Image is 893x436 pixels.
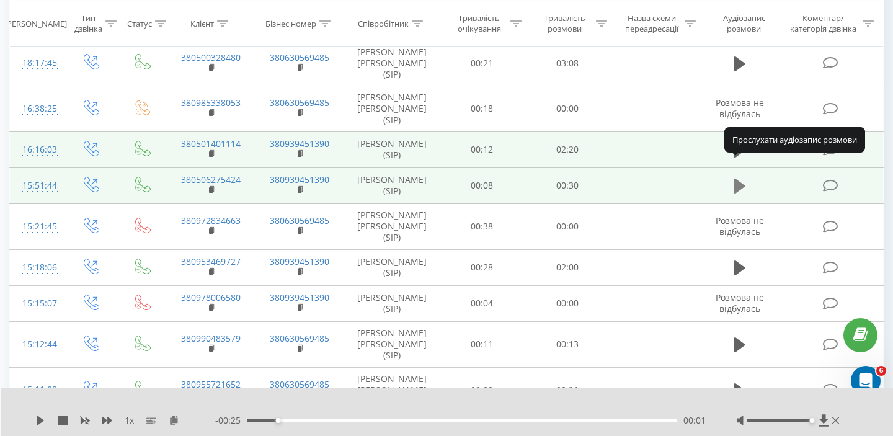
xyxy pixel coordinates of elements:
td: [PERSON_NAME] [PERSON_NAME] (SIP) [344,86,440,132]
div: Accessibility label [810,418,815,423]
div: 15:15:07 [22,291,52,316]
a: 380630569485 [270,51,329,63]
div: Статус [127,18,152,29]
td: 00:21 [440,40,525,86]
div: 18:17:45 [22,51,52,75]
div: Співробітник [358,18,409,29]
a: 380506275424 [181,174,241,185]
div: Назва схеми переадресації [621,13,682,34]
div: Accessibility label [276,418,281,423]
div: 15:18:06 [22,256,52,280]
div: Тривалість розмови [536,13,593,34]
td: 00:04 [440,285,525,321]
a: 380630569485 [270,215,329,226]
a: 380985338053 [181,97,241,109]
a: 380630569485 [270,332,329,344]
a: 380972834663 [181,215,241,226]
a: 380500328480 [181,51,241,63]
td: 00:30 [525,167,610,203]
td: 00:28 [440,249,525,285]
a: 380939451390 [270,291,329,303]
td: [PERSON_NAME] (SIP) [344,167,440,203]
td: [PERSON_NAME] [PERSON_NAME] (SIP) [344,40,440,86]
a: 380955721652 [181,378,241,390]
a: 380953469727 [181,256,241,267]
td: 00:12 [440,131,525,167]
div: 15:12:44 [22,332,52,357]
td: 02:20 [525,131,610,167]
div: Тривалість очікування [451,13,508,34]
td: [PERSON_NAME] [PERSON_NAME] (SIP) [344,322,440,368]
td: [PERSON_NAME] (SIP) [344,131,440,167]
a: 380978006580 [181,291,241,303]
td: [PERSON_NAME] (SIP) [344,249,440,285]
a: 380939451390 [270,138,329,149]
td: 00:38 [440,204,525,250]
td: 00:13 [525,322,610,368]
span: 1 x [125,414,134,427]
div: 16:16:03 [22,138,52,162]
a: 380939451390 [270,256,329,267]
span: - 00:25 [215,414,247,427]
div: Прослухати аудіозапис розмови [724,127,865,152]
div: Бізнес номер [265,18,316,29]
a: 380990483579 [181,332,241,344]
td: 00:00 [525,285,610,321]
div: 16:38:25 [22,97,52,121]
span: 6 [876,366,886,376]
td: 00:21 [525,367,610,413]
div: Тип дзвінка [74,13,102,34]
td: 02:00 [525,249,610,285]
td: 00:00 [525,86,610,132]
td: [PERSON_NAME] [PERSON_NAME] (SIP) [344,204,440,250]
a: 380630569485 [270,97,329,109]
div: [PERSON_NAME] [4,18,67,29]
td: 00:08 [440,167,525,203]
div: 15:21:45 [22,215,52,239]
td: 00:18 [440,86,525,132]
td: 03:08 [525,40,610,86]
a: 380501401114 [181,138,241,149]
td: 00:09 [440,367,525,413]
span: Розмова не відбулась [716,97,764,120]
a: 380939451390 [270,174,329,185]
span: 00:01 [683,414,706,427]
div: Аудіозапис розмови [710,13,778,34]
iframe: Intercom live chat [851,366,881,396]
td: 00:11 [440,322,525,368]
div: 15:51:44 [22,174,52,198]
div: 15:11:08 [22,378,52,402]
span: Розмова не відбулась [716,291,764,314]
div: Коментар/категорія дзвінка [787,13,860,34]
span: Розмова не відбулась [716,215,764,238]
td: [PERSON_NAME] [PERSON_NAME] (SIP) [344,367,440,413]
div: Клієнт [190,18,214,29]
a: 380630569485 [270,378,329,390]
td: 00:00 [525,204,610,250]
td: [PERSON_NAME] (SIP) [344,285,440,321]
